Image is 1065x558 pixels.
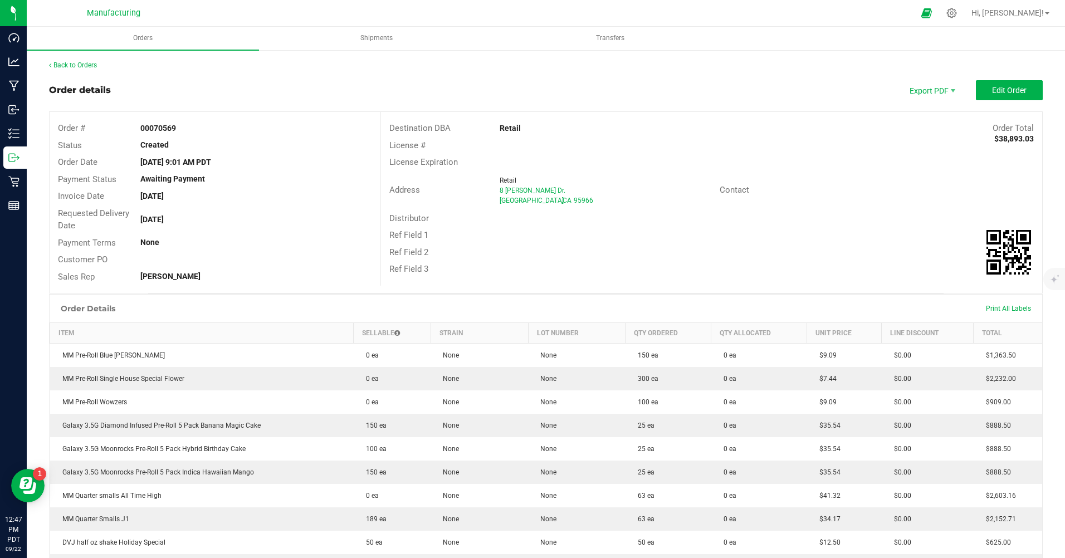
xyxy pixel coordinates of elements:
[57,351,165,359] span: MM Pre-Roll Blue [PERSON_NAME]
[814,468,841,476] span: $35.54
[58,140,82,150] span: Status
[437,351,459,359] span: None
[814,539,841,546] span: $12.50
[980,375,1016,383] span: $2,232.00
[718,492,736,500] span: 0 ea
[561,197,563,204] span: ,
[976,80,1043,100] button: Edit Order
[581,33,639,43] span: Transfers
[718,422,736,429] span: 0 ea
[140,124,176,133] strong: 00070569
[389,230,428,240] span: Ref Field 1
[994,134,1034,143] strong: $38,893.03
[945,8,959,18] div: Manage settings
[718,351,736,359] span: 0 ea
[140,215,164,224] strong: [DATE]
[888,351,911,359] span: $0.00
[986,230,1031,275] qrcode: 00070569
[57,375,184,383] span: MM Pre-Roll Single House Special Flower
[50,323,354,344] th: Item
[992,86,1027,95] span: Edit Order
[58,174,116,184] span: Payment Status
[8,104,19,115] inline-svg: Inbound
[898,80,965,100] li: Export PDF
[535,515,556,523] span: None
[87,8,140,18] span: Manufacturing
[360,422,387,429] span: 150 ea
[58,238,116,248] span: Payment Terms
[980,445,1011,453] span: $888.50
[632,351,658,359] span: 150 ea
[980,539,1011,546] span: $625.00
[718,445,736,453] span: 0 ea
[535,375,556,383] span: None
[888,515,911,523] span: $0.00
[888,375,911,383] span: $0.00
[11,469,45,502] iframe: Resource center
[626,323,711,344] th: Qty Ordered
[57,445,246,453] span: Galaxy 3.5G Moonrocks Pre-Roll 5 Pack Hybrid Birthday Cake
[8,56,19,67] inline-svg: Analytics
[57,398,127,406] span: MM Pre-Roll Wowzers
[33,467,46,481] iframe: Resource center unread badge
[500,124,521,133] strong: Retail
[980,398,1011,406] span: $909.00
[814,398,837,406] span: $9.09
[27,27,259,50] a: Orders
[49,84,111,97] div: Order details
[58,123,85,133] span: Order #
[632,515,654,523] span: 63 ea
[57,422,261,429] span: Galaxy 3.5G Diamond Infused Pre-Roll 5 Pack Banana Magic Cake
[437,468,459,476] span: None
[535,492,556,500] span: None
[971,8,1044,17] span: Hi, [PERSON_NAME]!
[140,238,159,247] strong: None
[389,185,420,195] span: Address
[711,323,807,344] th: Qty Allocated
[632,375,658,383] span: 300 ea
[980,492,1016,500] span: $2,603.16
[437,492,459,500] span: None
[814,445,841,453] span: $35.54
[57,468,254,476] span: Galaxy 3.5G Moonrocks Pre-Roll 5 Pack Indica Hawaiian Mango
[49,61,97,69] a: Back to Orders
[535,445,556,453] span: None
[5,545,22,553] p: 09/22
[57,492,162,500] span: MM Quarter smalls All Time High
[500,177,516,184] span: Retail
[437,539,459,546] span: None
[360,468,387,476] span: 150 ea
[914,2,939,24] span: Open Ecommerce Menu
[8,32,19,43] inline-svg: Dashboard
[888,468,911,476] span: $0.00
[535,468,556,476] span: None
[807,323,882,344] th: Unit Price
[718,539,736,546] span: 0 ea
[888,398,911,406] span: $0.00
[535,351,556,359] span: None
[980,468,1011,476] span: $888.50
[58,254,108,265] span: Customer PO
[500,197,564,204] span: [GEOGRAPHIC_DATA]
[58,157,97,167] span: Order Date
[360,539,383,546] span: 50 ea
[8,128,19,139] inline-svg: Inventory
[8,152,19,163] inline-svg: Outbound
[58,191,104,201] span: Invoice Date
[986,305,1031,312] span: Print All Labels
[140,140,169,149] strong: Created
[260,27,492,50] a: Shipments
[980,422,1011,429] span: $888.50
[140,272,201,281] strong: [PERSON_NAME]
[118,33,168,43] span: Orders
[814,492,841,500] span: $41.32
[814,422,841,429] span: $35.54
[437,515,459,523] span: None
[345,33,408,43] span: Shipments
[437,398,459,406] span: None
[632,492,654,500] span: 63 ea
[360,375,379,383] span: 0 ea
[360,398,379,406] span: 0 ea
[980,351,1016,359] span: $1,363.50
[494,27,726,50] a: Transfers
